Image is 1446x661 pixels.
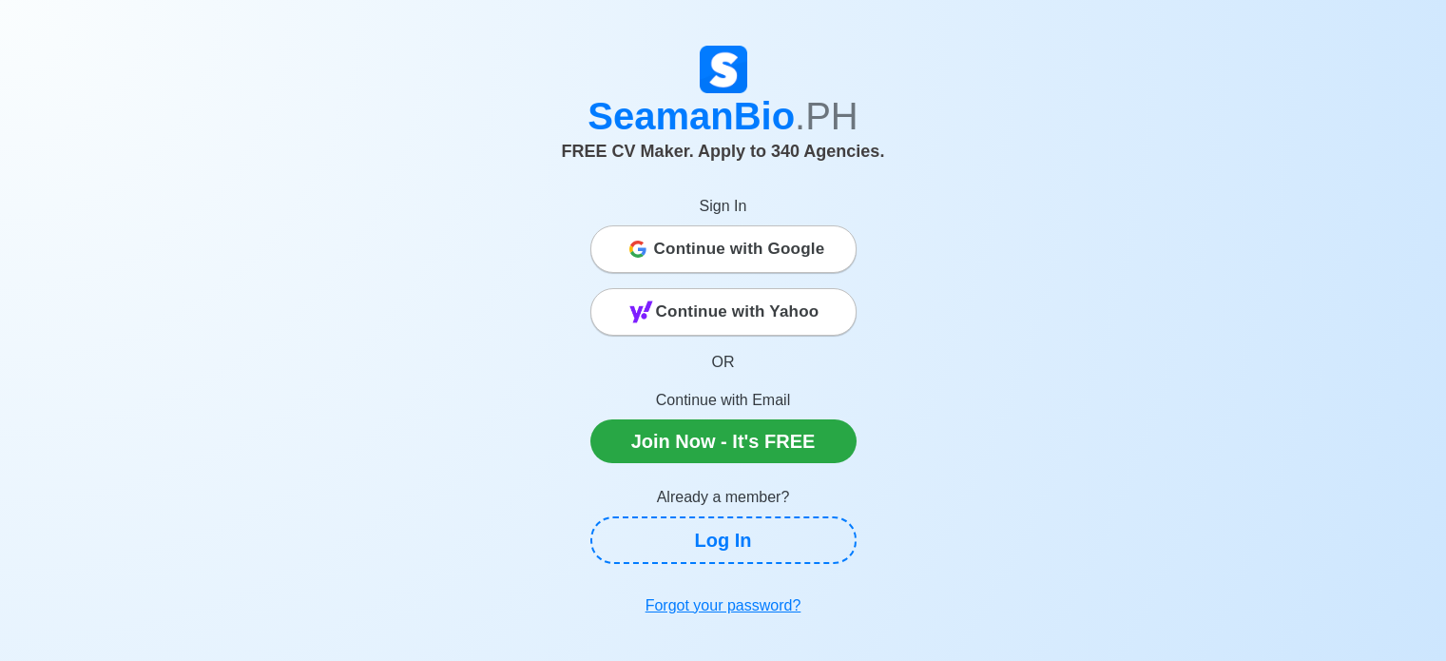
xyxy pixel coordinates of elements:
[562,142,885,161] span: FREE CV Maker. Apply to 340 Agencies.
[700,46,747,93] img: Logo
[590,288,857,336] button: Continue with Yahoo
[590,587,857,625] a: Forgot your password?
[590,516,857,564] a: Log In
[795,95,858,137] span: .PH
[654,230,825,268] span: Continue with Google
[590,225,857,273] button: Continue with Google
[590,389,857,412] p: Continue with Email
[590,195,857,218] p: Sign In
[590,419,857,463] a: Join Now - It's FREE
[656,293,819,331] span: Continue with Yahoo
[590,351,857,374] p: OR
[646,597,801,613] u: Forgot your password?
[196,93,1251,139] h1: SeamanBio
[590,486,857,509] p: Already a member?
